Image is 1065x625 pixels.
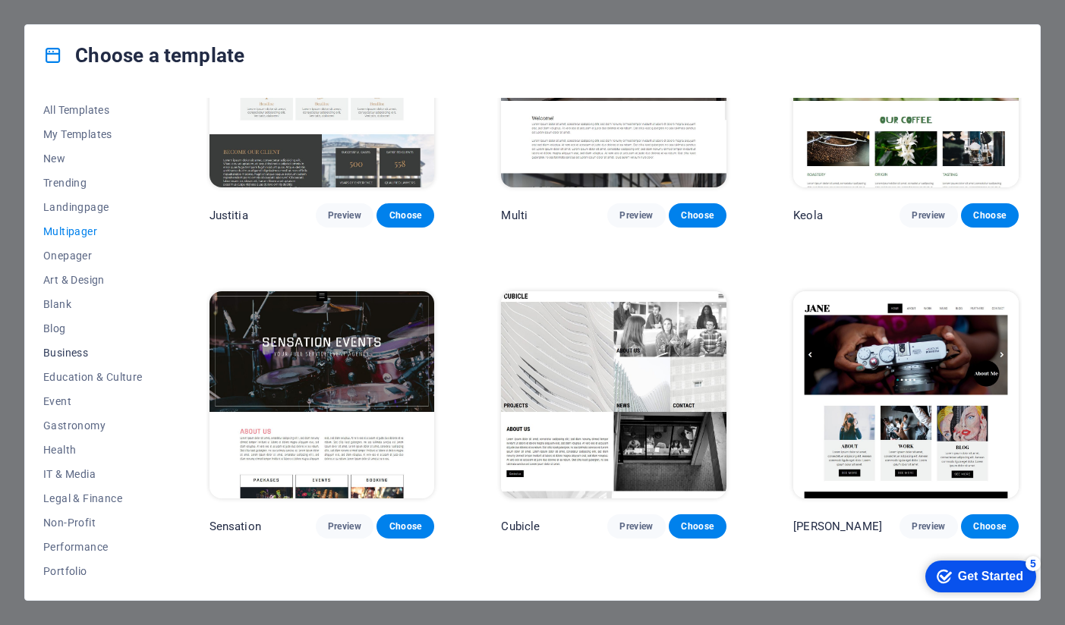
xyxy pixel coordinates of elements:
span: Legal & Finance [43,492,143,504]
span: New [43,152,143,165]
p: Justitia [210,208,248,223]
button: Preview [900,203,957,228]
button: Art & Design [43,268,143,292]
div: Get Started [45,17,110,30]
span: Preview [328,209,361,221]
span: Choose [389,520,422,532]
button: All Templates [43,98,143,122]
span: Choose [389,209,422,221]
button: Gastronomy [43,413,143,438]
span: Landingpage [43,201,143,213]
span: My Templates [43,128,143,140]
p: Cubicle [501,519,540,534]
button: Health [43,438,143,462]
button: Non-Profit [43,510,143,535]
span: Preview [619,209,653,221]
span: Non-Profit [43,517,143,529]
button: Event [43,389,143,413]
button: Choose [669,203,726,228]
button: Legal & Finance [43,486,143,510]
span: Preview [619,520,653,532]
img: Jane [793,291,1019,498]
span: Choose [973,209,1007,221]
button: My Templates [43,122,143,146]
button: Preview [316,514,373,539]
span: Preview [912,520,945,532]
button: Trending [43,171,143,195]
p: [PERSON_NAME] [793,519,882,534]
button: IT & Media [43,462,143,486]
span: Art & Design [43,274,143,286]
button: Choose [669,514,726,539]
button: Performance [43,535,143,559]
button: Choose [377,514,434,539]
button: Education & Culture [43,365,143,389]
span: All Templates [43,104,143,116]
button: Blank [43,292,143,316]
button: Landingpage [43,195,143,219]
button: Choose [961,514,1019,539]
button: Choose [377,203,434,228]
span: Trending [43,177,143,189]
span: Performance [43,541,143,553]
button: Portfolio [43,559,143,583]
span: Preview [328,520,361,532]
button: Choose [961,203,1019,228]
span: Multipager [43,225,143,237]
span: Choose [973,520,1007,532]
h4: Choose a template [43,43,244,68]
button: Preview [900,514,957,539]
img: Cubicle [501,291,726,498]
span: Education & Culture [43,371,143,383]
p: Sensation [210,519,261,534]
span: Health [43,444,143,456]
button: Preview [607,203,665,228]
button: New [43,146,143,171]
button: Business [43,341,143,365]
span: Onepager [43,250,143,262]
span: Choose [681,209,714,221]
p: Multi [501,208,528,223]
button: Preview [607,514,665,539]
div: 5 [112,3,128,18]
span: Choose [681,520,714,532]
span: Preview [912,209,945,221]
span: Gastronomy [43,419,143,432]
span: Blank [43,298,143,310]
button: Blog [43,316,143,341]
p: Keola [793,208,823,223]
span: Business [43,347,143,359]
span: IT & Media [43,468,143,480]
img: Sensation [210,291,435,498]
span: Blog [43,322,143,334]
button: Preview [316,203,373,228]
button: Multipager [43,219,143,243]
span: Event [43,395,143,407]
div: Get Started 5 items remaining, 0% complete [12,8,123,39]
span: Portfolio [43,565,143,577]
button: Onepager [43,243,143,268]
